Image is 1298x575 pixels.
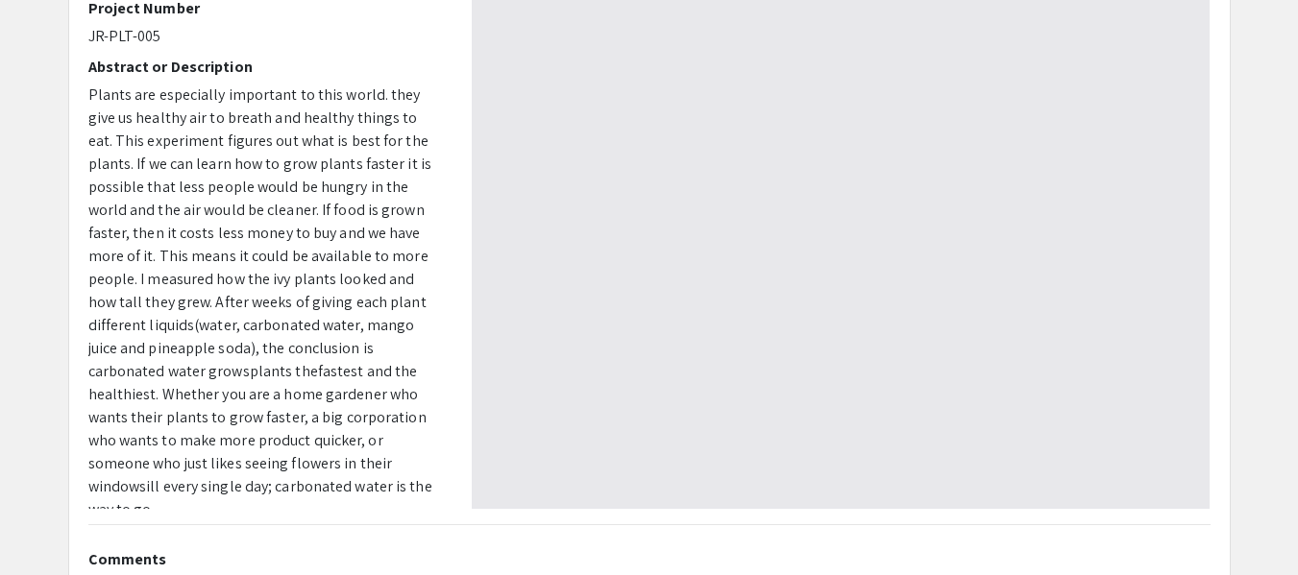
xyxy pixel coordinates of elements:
span: Plants are especially important to this world. they give us healthy air to breath and healthy thi... [88,84,432,381]
h2: Comments [88,550,1211,568]
h2: Abstract or Description [88,58,443,76]
span: fastest and the healthiest. Whether you are a home gardener who wants their plants to grow faster... [88,361,432,519]
span: plants the [250,361,318,381]
p: JR-PLT-005 [88,25,443,48]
